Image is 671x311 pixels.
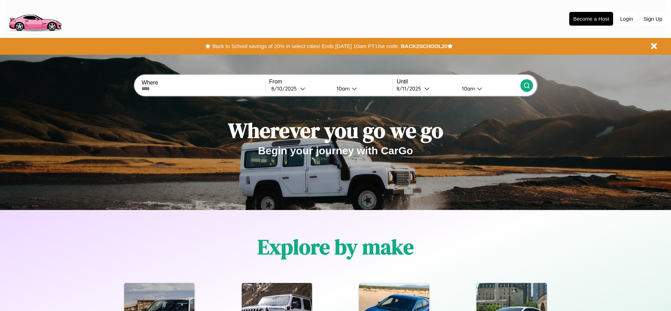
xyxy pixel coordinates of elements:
label: Until [397,79,520,85]
button: Sign Up [640,12,666,25]
button: 10am [331,85,393,92]
div: 10am [333,85,352,92]
button: Become a Host [569,12,613,26]
button: 8/10/2025 [269,85,331,92]
h1: Explore by make [258,232,414,261]
button: 10am [456,85,520,92]
label: Where [141,80,265,86]
img: logo [5,4,65,33]
div: 8 / 11 / 2025 [397,85,424,92]
div: 8 / 10 / 2025 [271,85,300,92]
div: 10am [458,85,477,92]
button: Back to School savings of 20% in select cities! Ends [DATE] 10am PT.Use code: [211,41,401,51]
b: BACK2SCHOOL20 [401,43,447,49]
button: Login [617,12,637,25]
label: From [269,79,393,85]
